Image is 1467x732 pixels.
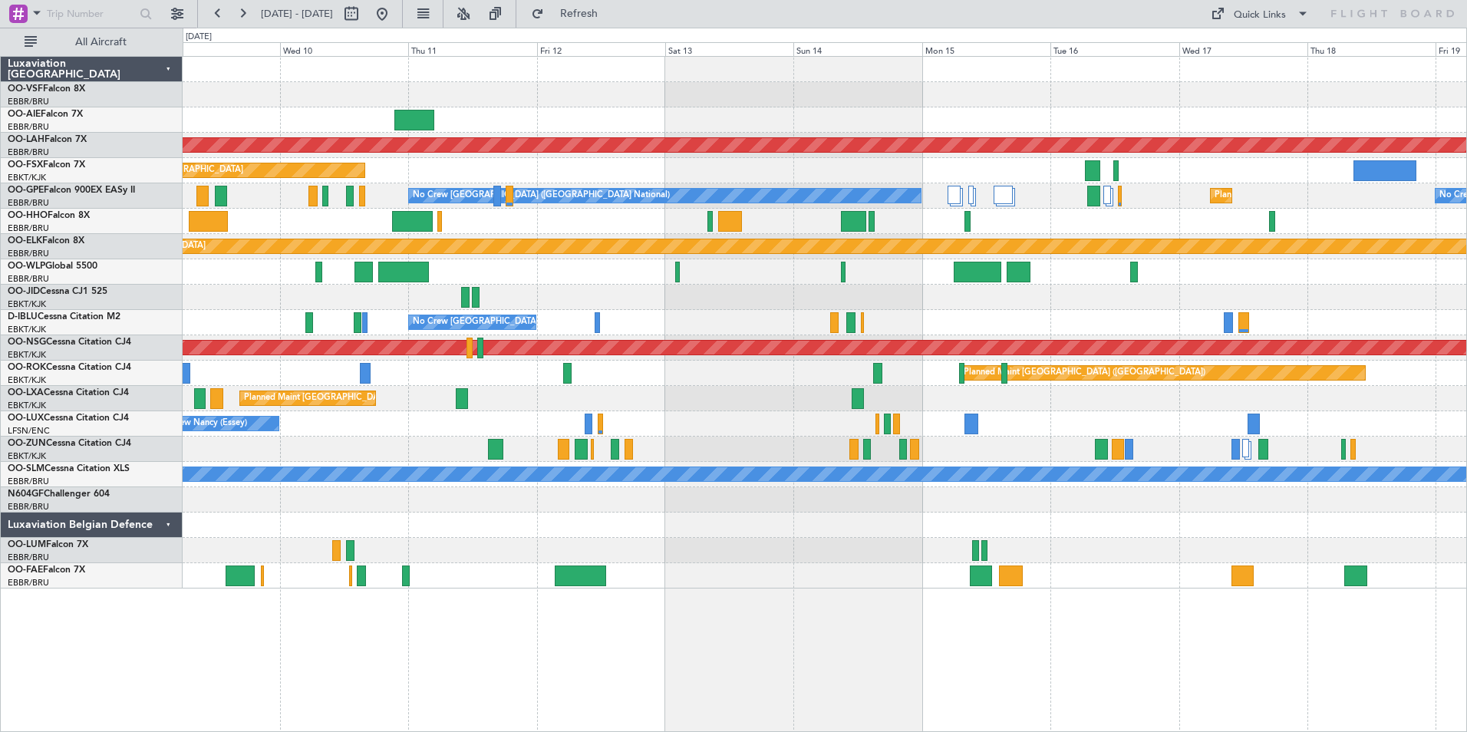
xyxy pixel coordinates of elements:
span: OO-WLP [8,262,45,271]
a: EBBR/BRU [8,121,49,133]
a: OO-LUXCessna Citation CJ4 [8,414,129,423]
span: OO-JID [8,287,40,296]
a: EBKT/KJK [8,172,46,183]
span: [DATE] - [DATE] [261,7,333,21]
button: All Aircraft [17,30,166,54]
a: EBBR/BRU [8,223,49,234]
div: [DATE] [186,31,212,44]
div: Thu 11 [408,42,536,56]
a: EBBR/BRU [8,248,49,259]
a: LFSN/ENC [8,425,50,437]
a: OO-HHOFalcon 8X [8,211,90,220]
a: OO-FSXFalcon 7X [8,160,85,170]
span: D-IBLU [8,312,38,321]
span: OO-SLM [8,464,45,473]
a: EBBR/BRU [8,501,49,513]
span: Refresh [547,8,612,19]
a: EBBR/BRU [8,273,49,285]
span: OO-ELK [8,236,42,246]
div: Sat 13 [665,42,793,56]
span: OO-GPE [8,186,44,195]
span: OO-LUM [8,540,46,549]
a: EBBR/BRU [8,577,49,589]
a: D-IBLUCessna Citation M2 [8,312,120,321]
div: No Crew [GEOGRAPHIC_DATA] ([GEOGRAPHIC_DATA] National) [413,311,670,334]
a: OO-NSGCessna Citation CJ4 [8,338,131,347]
a: EBKT/KJK [8,374,46,386]
a: N604GFChallenger 604 [8,490,110,499]
div: Tue 16 [1050,42,1179,56]
span: OO-ZUN [8,439,46,448]
a: EBBR/BRU [8,96,49,107]
div: Planned Maint [GEOGRAPHIC_DATA] ([GEOGRAPHIC_DATA] National) [244,387,522,410]
span: N604GF [8,490,44,499]
a: EBKT/KJK [8,298,46,310]
a: OO-WLPGlobal 5500 [8,262,97,271]
a: EBKT/KJK [8,324,46,335]
input: Trip Number [47,2,135,25]
span: OO-LXA [8,388,44,397]
a: OO-SLMCessna Citation XLS [8,464,130,473]
div: Mon 15 [922,42,1050,56]
button: Quick Links [1203,2,1317,26]
a: OO-VSFFalcon 8X [8,84,85,94]
div: Planned Maint [GEOGRAPHIC_DATA] ([GEOGRAPHIC_DATA]) [964,361,1205,384]
span: OO-VSF [8,84,43,94]
a: OO-LUMFalcon 7X [8,540,88,549]
a: EBBR/BRU [8,476,49,487]
a: OO-JIDCessna CJ1 525 [8,287,107,296]
span: OO-FAE [8,565,43,575]
a: EBKT/KJK [8,450,46,462]
a: EBKT/KJK [8,349,46,361]
span: OO-HHO [8,211,48,220]
span: OO-AIE [8,110,41,119]
a: OO-ZUNCessna Citation CJ4 [8,439,131,448]
a: EBBR/BRU [8,197,49,209]
span: OO-LUX [8,414,44,423]
div: Fri 12 [537,42,665,56]
a: OO-LXACessna Citation CJ4 [8,388,129,397]
span: OO-LAH [8,135,45,144]
div: No Crew Nancy (Essey) [156,412,247,435]
a: OO-GPEFalcon 900EX EASy II [8,186,135,195]
a: OO-ELKFalcon 8X [8,236,84,246]
a: EBBR/BRU [8,552,49,563]
div: Thu 18 [1307,42,1436,56]
span: OO-ROK [8,363,46,372]
button: Refresh [524,2,616,26]
a: OO-ROKCessna Citation CJ4 [8,363,131,372]
div: Tue 9 [152,42,280,56]
div: Wed 17 [1179,42,1307,56]
span: All Aircraft [40,37,162,48]
span: OO-FSX [8,160,43,170]
a: EBBR/BRU [8,147,49,158]
span: OO-NSG [8,338,46,347]
a: OO-AIEFalcon 7X [8,110,83,119]
a: OO-LAHFalcon 7X [8,135,87,144]
div: Wed 10 [280,42,408,56]
div: Sun 14 [793,42,921,56]
div: No Crew [GEOGRAPHIC_DATA] ([GEOGRAPHIC_DATA] National) [413,184,670,207]
a: EBKT/KJK [8,400,46,411]
div: Quick Links [1234,8,1286,23]
a: OO-FAEFalcon 7X [8,565,85,575]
